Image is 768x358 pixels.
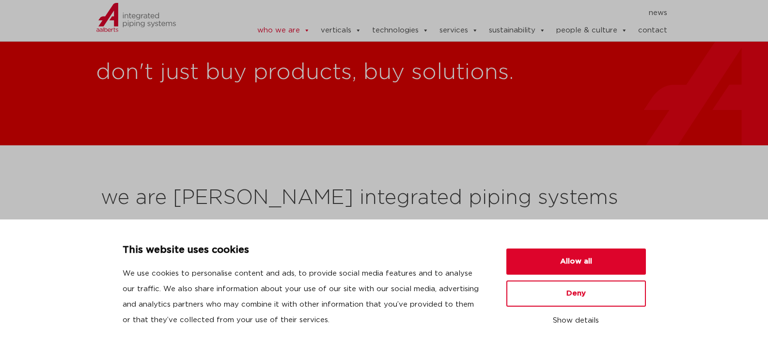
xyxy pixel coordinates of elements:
button: Deny [506,280,646,307]
nav: Menu [228,5,668,21]
a: services [439,21,478,40]
p: This website uses cookies [123,243,483,258]
a: verticals [321,21,361,40]
p: We use cookies to personalise content and ads, to provide social media features and to analyse ou... [123,266,483,328]
a: contact [638,21,667,40]
a: who we are [257,21,310,40]
a: people & culture [556,21,627,40]
a: news [649,5,667,21]
button: Show details [506,312,646,329]
a: technologies [372,21,429,40]
h2: we are [PERSON_NAME] integrated piping systems [101,187,668,210]
a: sustainability [489,21,546,40]
button: Allow all [506,249,646,275]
